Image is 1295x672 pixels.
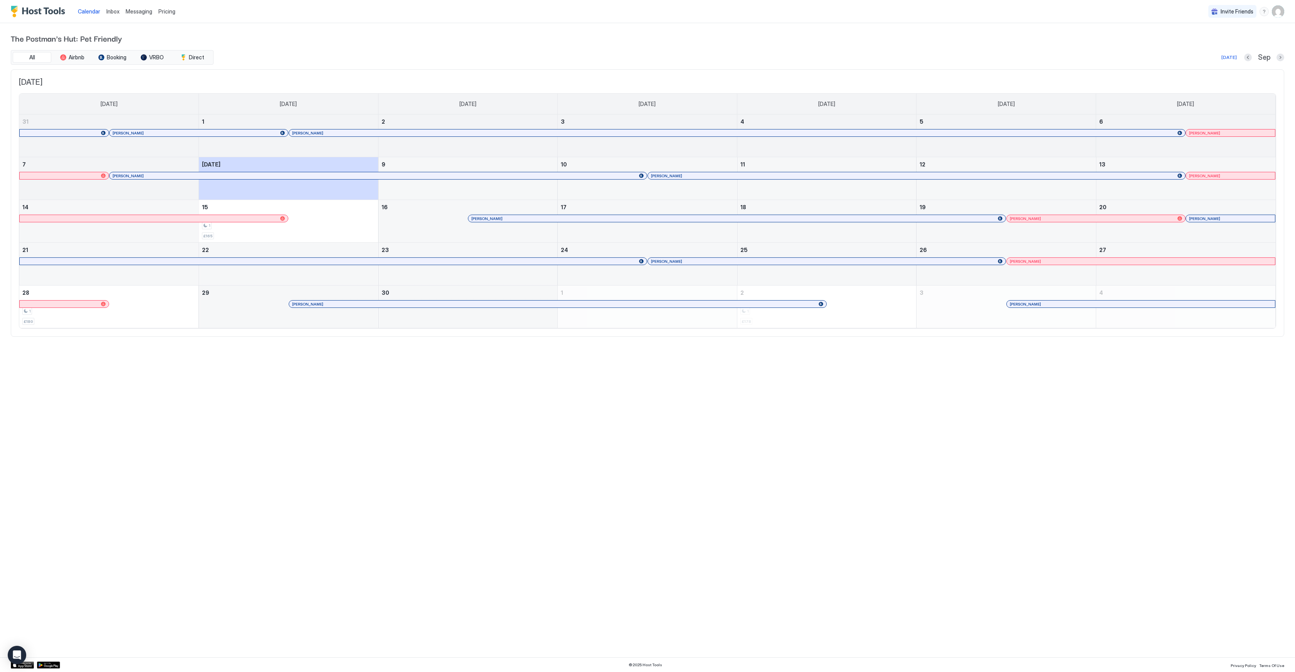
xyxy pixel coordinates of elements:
td: September 7, 2025 [19,157,199,200]
span: Messaging [126,8,152,15]
span: VRBO [149,54,164,61]
span: £180 [24,319,33,324]
span: 10 [561,161,567,168]
span: [DATE] [639,101,656,108]
span: [PERSON_NAME] [1189,173,1220,178]
span: [DATE] [998,101,1015,108]
div: Google Play Store [37,662,60,669]
a: Terms Of Use [1259,661,1284,669]
td: September 21, 2025 [19,243,199,286]
td: September 5, 2025 [917,114,1096,157]
div: [PERSON_NAME] [1189,173,1272,178]
a: Calendar [78,7,100,15]
div: User profile [1272,5,1284,18]
a: Monday [272,94,304,114]
a: Sunday [93,94,125,114]
td: September 3, 2025 [558,114,737,157]
span: The Postman's Hut: Pet Friendly [11,32,1284,44]
td: September 27, 2025 [1096,243,1275,286]
td: September 26, 2025 [917,243,1096,286]
td: September 13, 2025 [1096,157,1275,200]
span: Privacy Policy [1231,663,1256,668]
button: All [13,52,51,63]
span: Direct [189,54,204,61]
button: VRBO [133,52,172,63]
td: September 20, 2025 [1096,200,1275,243]
span: 31 [22,118,29,125]
div: [PERSON_NAME] [113,131,285,136]
td: October 2, 2025 [737,286,917,328]
button: Airbnb [53,52,91,63]
span: 1 [561,289,563,296]
a: September 20, 2025 [1096,200,1275,214]
a: September 2, 2025 [378,114,558,129]
div: [PERSON_NAME] [1189,131,1272,136]
div: [PERSON_NAME] [651,173,1182,178]
span: [PERSON_NAME] [292,302,323,307]
div: [PERSON_NAME] [1010,216,1182,221]
span: [PERSON_NAME] [113,131,144,136]
td: September 4, 2025 [737,114,917,157]
button: Next month [1276,54,1284,61]
span: [DATE] [459,101,476,108]
a: September 1, 2025 [199,114,378,129]
a: September 10, 2025 [558,157,737,171]
a: Saturday [1169,94,1202,114]
td: September 19, 2025 [917,200,1096,243]
td: September 24, 2025 [558,243,737,286]
span: [PERSON_NAME] [1189,131,1220,136]
span: 17 [561,204,567,210]
span: [PERSON_NAME] [1010,259,1041,264]
span: Terms Of Use [1259,663,1284,668]
div: [PERSON_NAME] [1010,302,1272,307]
span: All [29,54,35,61]
span: 18 [740,204,746,210]
a: September 18, 2025 [737,200,917,214]
span: 4 [740,118,744,125]
td: September 30, 2025 [378,286,558,328]
td: September 11, 2025 [737,157,917,200]
a: September 24, 2025 [558,243,737,257]
span: Booking [107,54,126,61]
div: Host Tools Logo [11,6,69,17]
a: September 3, 2025 [558,114,737,129]
td: September 9, 2025 [378,157,558,200]
span: [PERSON_NAME] [1010,216,1041,221]
span: Calendar [78,8,100,15]
span: 1 [209,223,210,228]
span: £165 [203,234,213,239]
td: September 12, 2025 [917,157,1096,200]
a: August 31, 2025 [19,114,198,129]
span: 13 [1099,161,1105,168]
a: September 8, 2025 [199,157,378,171]
a: September 4, 2025 [737,114,917,129]
span: 19 [920,204,926,210]
div: [DATE] [1221,54,1237,61]
a: App Store [11,662,34,669]
span: 27 [1099,247,1106,253]
td: August 31, 2025 [19,114,199,157]
div: [PERSON_NAME] [292,131,1182,136]
a: September 23, 2025 [378,243,558,257]
span: [PERSON_NAME] [471,216,503,221]
a: October 2, 2025 [737,286,917,300]
span: 20 [1099,204,1107,210]
div: [PERSON_NAME] [1189,216,1272,221]
span: 25 [740,247,748,253]
a: September 7, 2025 [19,157,198,171]
button: Booking [93,52,131,63]
td: September 2, 2025 [378,114,558,157]
td: September 25, 2025 [737,243,917,286]
a: Tuesday [452,94,484,114]
a: Thursday [811,94,843,114]
a: September 11, 2025 [737,157,917,171]
a: September 30, 2025 [378,286,558,300]
td: September 18, 2025 [737,200,917,243]
td: September 17, 2025 [558,200,737,243]
a: September 13, 2025 [1096,157,1275,171]
span: Sep [1258,53,1270,62]
span: 9 [382,161,385,168]
a: September 27, 2025 [1096,243,1275,257]
a: October 1, 2025 [558,286,737,300]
